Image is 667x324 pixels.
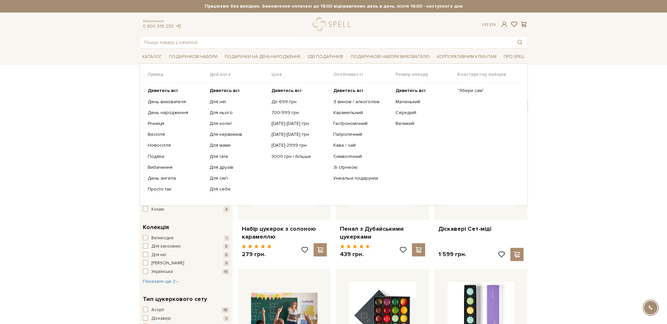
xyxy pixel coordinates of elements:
[396,110,452,116] a: Середній
[210,110,267,116] a: Для нього
[271,88,328,94] a: Дивитись всі
[224,235,229,241] span: 1
[242,225,327,241] a: Набір цукерок з солоною карамеллю
[210,175,267,181] a: Для сім'ї
[143,307,229,313] button: Асорті 58
[348,51,432,62] a: Подарункові набори вихователю
[140,52,165,62] a: Каталог
[223,207,229,212] span: 4
[148,164,205,170] a: Вибачення
[140,3,528,9] strong: Працюємо без вихідних. Замовлення оплачені до 16:00 відправляємо день в день, після 16:00 - насту...
[482,22,496,28] div: Ук
[151,307,164,313] span: Асорті
[143,206,229,213] button: Кохаю 4
[151,235,173,242] span: Великодня
[223,252,229,258] span: 6
[143,19,182,23] span: Консультація:
[333,88,390,94] a: Дивитись всі
[210,132,267,137] a: Для керівників
[333,132,390,137] a: Патріотичний
[140,36,512,48] input: Пошук товару у каталозі
[333,99,390,105] a: З вином / алкоголем
[438,225,524,233] a: Діскавері Сет-міді
[148,99,205,105] a: День вихователя
[210,99,267,105] a: Для неї
[333,121,390,127] a: Гастрономічний
[210,154,267,160] a: Для тата
[396,121,452,127] a: Великий
[143,23,173,29] a: 0 800 319 233
[148,142,205,148] a: Новосілля
[271,72,333,77] span: Ціна
[143,278,179,285] button: Показати ще 2
[271,121,328,127] a: [DATE]-[DATE] грн
[457,88,514,94] a: "Збери сам"
[512,36,527,48] button: Пошук товару у каталозі
[148,121,205,127] a: Річниця
[222,52,303,62] a: Подарунки на День народження
[396,72,457,77] span: Розмір набору
[143,235,229,242] button: Великодня 1
[148,88,178,93] b: Дивитись всі
[148,154,205,160] a: Подяка
[175,23,182,29] a: telegram
[333,154,390,160] a: Символічний
[167,52,220,62] a: Подарункові набори
[487,22,488,27] span: |
[143,315,229,322] button: Діскавері 3
[210,121,267,127] a: Для колег
[140,63,528,205] div: Каталог
[333,164,390,170] a: Зі стрічкою
[143,252,229,258] button: Для неї 6
[457,72,519,77] span: Конструктор наборів
[221,307,229,313] span: 58
[210,164,267,170] a: Для друзів
[501,52,527,62] a: Про Spell
[223,244,229,249] span: 8
[333,72,395,77] span: Особливості
[210,186,267,192] a: Для себе
[143,260,229,267] button: [PERSON_NAME] 9
[271,132,328,137] a: [DATE]-[DATE] грн
[148,110,205,116] a: День народження
[148,175,205,181] a: День ангела
[333,142,390,148] a: Кава / чай
[210,142,267,148] a: Для мами
[210,88,267,94] a: Дивитись всі
[210,88,240,93] b: Дивитись всі
[396,99,452,105] a: Маленький
[151,269,173,275] span: Українська
[305,52,346,62] a: Ідеї подарунків
[143,295,207,304] span: Тип цукеркового сету
[148,72,210,77] span: Привід
[438,250,466,258] p: 1 599 грн.
[242,250,272,258] p: 279 грн.
[210,72,271,77] span: Для кого
[143,243,229,250] button: Для закоханих 8
[223,316,229,321] span: 3
[271,154,328,160] a: 3000 грн і більше
[271,142,328,148] a: [DATE]-2999 грн
[151,206,164,213] span: Кохаю
[148,132,205,137] a: Весілля
[340,225,425,241] a: Пенал з Дубайськими цукерками
[490,22,496,27] a: En
[313,17,354,31] a: logo
[151,315,171,322] span: Діскавері
[151,260,184,267] span: [PERSON_NAME]
[223,260,229,266] span: 9
[333,88,363,93] b: Дивитись всі
[143,223,169,232] span: Колекція
[222,269,229,275] span: 16
[434,51,499,62] a: Корпоративним клієнтам
[143,269,229,275] button: Українська 16
[271,99,328,105] a: До 699 грн
[271,88,301,93] b: Дивитись всі
[151,243,181,250] span: Для закоханих
[271,110,328,116] a: 700-999 грн
[333,175,390,181] a: Унікальні подарунки
[396,88,452,94] a: Дивитись всі
[151,252,166,258] span: Для неї
[396,88,425,93] b: Дивитись всі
